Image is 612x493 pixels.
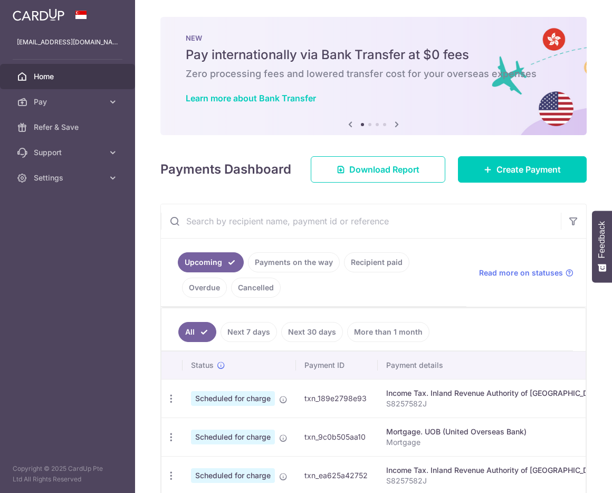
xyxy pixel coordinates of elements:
a: More than 1 month [347,322,429,342]
span: Status [191,360,214,371]
span: Scheduled for charge [191,391,275,406]
h6: Zero processing fees and lowered transfer cost for your overseas expenses [186,68,561,80]
p: Mortgage [386,437,605,448]
span: Scheduled for charge [191,468,275,483]
p: S8257582J [386,476,605,486]
a: All [178,322,216,342]
img: Bank transfer banner [160,17,587,135]
a: Overdue [182,278,227,298]
input: Search by recipient name, payment id or reference [161,204,561,238]
p: [EMAIL_ADDRESS][DOMAIN_NAME] [17,37,118,48]
td: txn_9c0b505aa10 [296,418,378,456]
span: Settings [34,173,103,183]
a: Payments on the way [248,252,340,272]
iframe: Opens a widget where you can find more information [544,461,601,488]
a: Next 30 days [281,322,343,342]
div: Mortgage. UOB (United Overseas Bank) [386,426,605,437]
p: S8257582J [386,399,605,409]
a: Next 7 days [221,322,277,342]
span: Refer & Save [34,122,103,132]
th: Payment ID [296,352,378,379]
span: Read more on statuses [479,268,563,278]
div: Income Tax. Inland Revenue Authority of [GEOGRAPHIC_DATA] [386,465,605,476]
a: Recipient paid [344,252,409,272]
span: Feedback [597,221,607,258]
div: Income Tax. Inland Revenue Authority of [GEOGRAPHIC_DATA] [386,388,605,399]
a: Learn more about Bank Transfer [186,93,316,103]
span: Create Payment [496,163,561,176]
span: Home [34,71,103,82]
span: Scheduled for charge [191,430,275,444]
a: Cancelled [231,278,281,298]
p: NEW [186,34,561,42]
span: Pay [34,97,103,107]
a: Read more on statuses [479,268,573,278]
button: Feedback - Show survey [592,211,612,282]
a: Create Payment [458,156,587,183]
a: Upcoming [178,252,244,272]
img: CardUp [13,8,64,21]
h5: Pay internationally via Bank Transfer at $0 fees [186,46,561,63]
span: Support [34,147,103,158]
span: Download Report [349,163,419,176]
a: Download Report [311,156,445,183]
td: txn_189e2798e93 [296,379,378,418]
h4: Payments Dashboard [160,160,291,179]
